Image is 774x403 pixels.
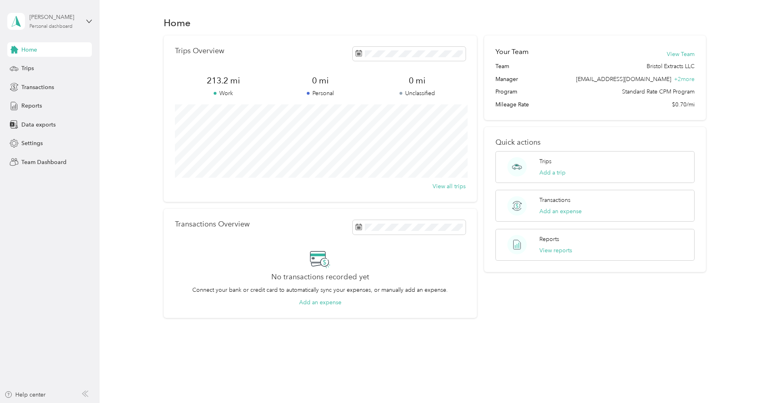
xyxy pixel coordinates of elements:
[21,83,54,91] span: Transactions
[21,158,67,166] span: Team Dashboard
[576,76,671,83] span: [EMAIL_ADDRESS][DOMAIN_NAME]
[667,50,695,58] button: View Team
[192,286,448,294] p: Connect your bank or credit card to automatically sync your expenses, or manually add an expense.
[495,47,528,57] h2: Your Team
[622,87,695,96] span: Standard Rate CPM Program
[433,182,466,191] button: View all trips
[164,19,191,27] h1: Home
[272,89,369,98] p: Personal
[175,89,272,98] p: Work
[729,358,774,403] iframe: Everlance-gr Chat Button Frame
[175,47,224,55] p: Trips Overview
[539,246,572,255] button: View reports
[29,13,80,21] div: [PERSON_NAME]
[29,24,73,29] div: Personal dashboard
[539,235,559,243] p: Reports
[539,168,566,177] button: Add a trip
[21,64,34,73] span: Trips
[21,120,56,129] span: Data exports
[674,76,695,83] span: + 2 more
[495,100,529,109] span: Mileage Rate
[369,89,466,98] p: Unclassified
[539,207,582,216] button: Add an expense
[299,298,341,307] button: Add an expense
[495,87,517,96] span: Program
[539,196,570,204] p: Transactions
[272,75,369,86] span: 0 mi
[495,138,695,147] p: Quick actions
[21,102,42,110] span: Reports
[539,157,551,166] p: Trips
[175,75,272,86] span: 213.2 mi
[21,46,37,54] span: Home
[369,75,466,86] span: 0 mi
[495,75,518,83] span: Manager
[21,139,43,147] span: Settings
[271,273,369,281] h2: No transactions recorded yet
[647,62,695,71] span: Bristol Extracts LLC
[4,391,46,399] button: Help center
[175,220,250,229] p: Transactions Overview
[495,62,509,71] span: Team
[672,100,695,109] span: $0.70/mi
